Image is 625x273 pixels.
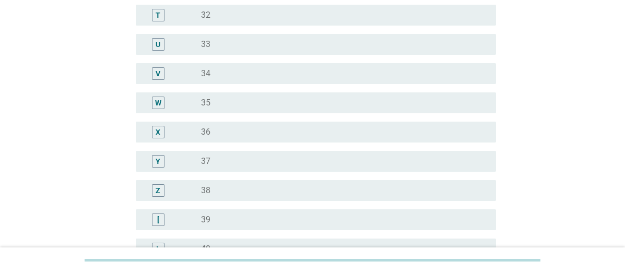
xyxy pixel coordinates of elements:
[156,9,160,20] div: T
[201,185,210,196] label: 38
[156,39,160,50] div: U
[201,68,210,79] label: 34
[155,97,161,108] div: W
[201,156,210,167] label: 37
[201,98,210,108] label: 35
[201,215,210,225] label: 39
[157,214,159,225] div: [
[156,156,160,167] div: Y
[201,127,210,137] label: 36
[157,243,160,254] div: \
[156,185,160,196] div: Z
[156,126,160,137] div: X
[201,10,210,20] label: 32
[201,39,210,50] label: 33
[156,68,160,79] div: V
[201,244,210,254] label: 40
